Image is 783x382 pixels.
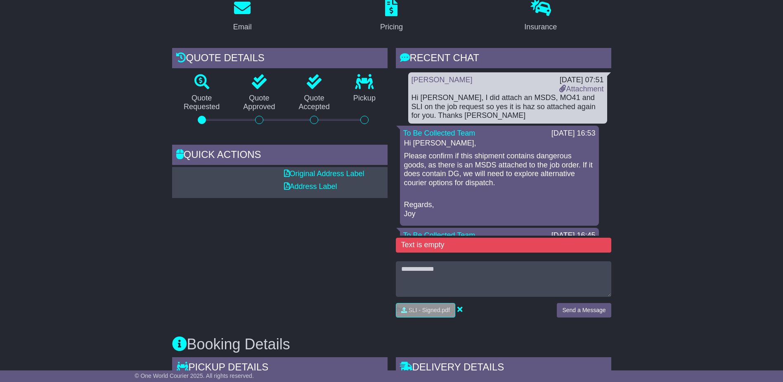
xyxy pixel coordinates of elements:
p: Please confirm if this shipment contains dangerous goods, as there is an MSDS attached to the job... [404,152,595,196]
span: © One World Courier 2025. All rights reserved. [135,372,254,379]
a: To Be Collected Team [403,129,475,137]
p: Quote Requested [172,94,232,112]
div: Delivery Details [396,357,611,380]
p: Quote Approved [232,94,287,112]
a: [PERSON_NAME] [412,76,473,84]
div: [DATE] 07:51 [559,76,603,85]
p: Hi [PERSON_NAME], [404,139,595,148]
p: Pickup [341,94,387,103]
div: Quote Details [172,48,388,70]
div: Hi [PERSON_NAME], I did attach an MSDS, MO41 and SLI on the job request so yes it is haz so attac... [412,93,604,120]
p: Regards, Joy [404,201,595,218]
button: Send a Message [557,303,611,318]
div: Email [233,21,252,33]
div: Text is empty [396,238,611,253]
div: [DATE] 16:45 [551,231,596,240]
a: Original Address Label [284,170,364,178]
div: RECENT CHAT [396,48,611,70]
div: Insurance [524,21,557,33]
a: To Be Collected Team [403,231,475,239]
div: Pickup Details [172,357,388,380]
div: [DATE] 16:53 [551,129,596,138]
div: Pricing [380,21,403,33]
p: Quote Accepted [287,94,341,112]
h3: Booking Details [172,336,611,353]
div: Quick Actions [172,145,388,167]
a: Attachment [559,85,603,93]
a: Address Label [284,182,337,191]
